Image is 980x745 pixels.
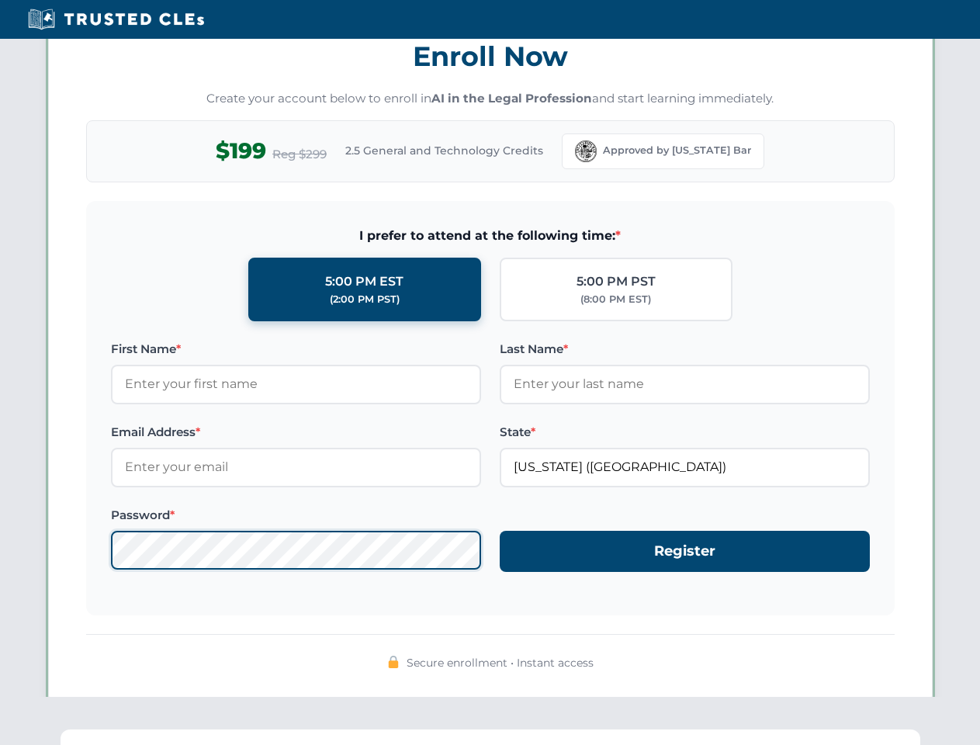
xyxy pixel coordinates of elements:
[111,423,481,442] label: Email Address
[216,133,266,168] span: $199
[500,423,870,442] label: State
[603,143,751,158] span: Approved by [US_STATE] Bar
[330,292,400,307] div: (2:00 PM PST)
[500,531,870,572] button: Register
[407,654,594,671] span: Secure enrollment • Instant access
[577,272,656,292] div: 5:00 PM PST
[111,365,481,404] input: Enter your first name
[86,90,895,108] p: Create your account below to enroll in and start learning immediately.
[111,448,481,487] input: Enter your email
[111,506,481,525] label: Password
[580,292,651,307] div: (8:00 PM EST)
[431,91,592,106] strong: AI in the Legal Profession
[345,142,543,159] span: 2.5 General and Technology Credits
[23,8,209,31] img: Trusted CLEs
[111,340,481,359] label: First Name
[86,32,895,81] h3: Enroll Now
[272,145,327,164] span: Reg $299
[325,272,403,292] div: 5:00 PM EST
[387,656,400,668] img: 🔒
[500,448,870,487] input: Florida (FL)
[575,140,597,162] img: Florida Bar
[111,226,870,246] span: I prefer to attend at the following time:
[500,365,870,404] input: Enter your last name
[500,340,870,359] label: Last Name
